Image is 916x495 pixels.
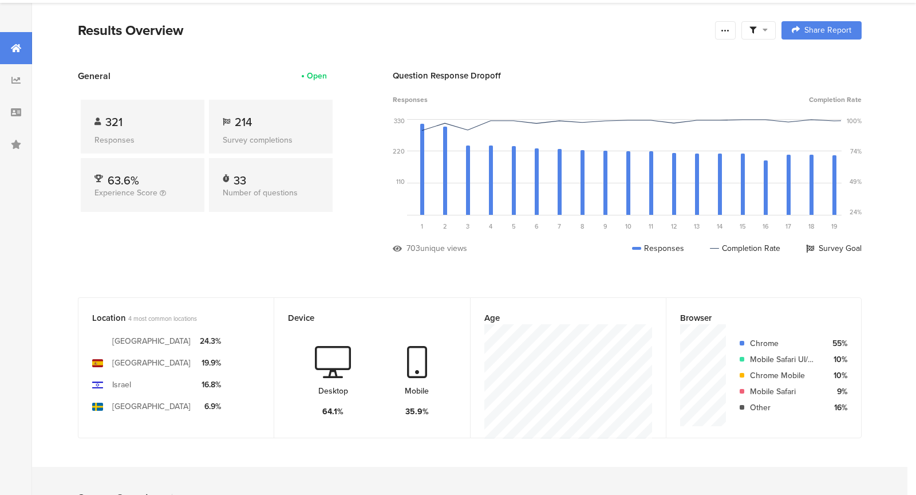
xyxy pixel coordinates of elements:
[827,386,847,398] div: 9%
[827,402,847,414] div: 16%
[200,357,221,369] div: 19.9%
[112,357,191,369] div: [GEOGRAPHIC_DATA]
[809,95,862,105] span: Completion Rate
[394,116,405,125] div: 330
[112,400,191,412] div: [GEOGRAPHIC_DATA]
[200,379,221,391] div: 16.8%
[750,386,818,398] div: Mobile Safari
[78,20,709,41] div: Results Overview
[128,314,197,323] span: 4 most common locations
[484,312,633,324] div: Age
[405,385,429,397] div: Mobile
[785,222,791,231] span: 17
[827,370,847,382] div: 10%
[235,113,252,131] span: 214
[827,353,847,366] div: 10%
[112,379,131,391] div: Israel
[740,222,746,231] span: 15
[806,242,862,254] div: Survey Goal
[680,312,828,324] div: Browser
[288,312,437,324] div: Device
[200,400,221,412] div: 6.9%
[94,134,191,146] div: Responses
[808,222,814,231] span: 18
[850,177,862,186] div: 49%
[649,222,653,231] span: 11
[750,370,818,382] div: Chrome Mobile
[694,222,700,231] span: 13
[850,207,862,217] div: 24%
[318,385,348,397] div: Desktop
[603,222,607,231] span: 9
[581,222,584,231] span: 8
[393,95,428,105] span: Responses
[92,312,241,324] div: Location
[234,172,246,183] div: 33
[406,242,420,254] div: 703
[804,26,851,34] span: Share Report
[535,222,539,231] span: 6
[717,222,722,231] span: 14
[625,222,631,231] span: 10
[112,335,191,347] div: [GEOGRAPHIC_DATA]
[108,172,139,189] span: 63.6%
[200,335,221,347] div: 24.3%
[393,147,405,156] div: 220
[750,402,818,414] div: Other
[322,406,343,418] div: 64.1%
[831,222,838,231] span: 19
[750,353,818,366] div: Mobile Safari UI/WKWebView
[396,177,405,186] div: 110
[307,70,327,82] div: Open
[443,222,447,231] span: 2
[750,337,818,349] div: Chrome
[405,406,429,418] div: 35.9%
[827,337,847,349] div: 55%
[489,222,492,231] span: 4
[710,242,780,254] div: Completion Rate
[466,222,469,231] span: 3
[105,113,123,131] span: 321
[847,116,862,125] div: 100%
[558,222,561,231] span: 7
[78,69,110,82] span: General
[223,187,298,199] span: Number of questions
[763,222,769,231] span: 16
[420,242,467,254] div: unique views
[421,222,423,231] span: 1
[850,147,862,156] div: 74%
[393,69,862,82] div: Question Response Dropoff
[512,222,516,231] span: 5
[671,222,677,231] span: 12
[223,134,319,146] div: Survey completions
[632,242,684,254] div: Responses
[94,187,157,199] span: Experience Score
